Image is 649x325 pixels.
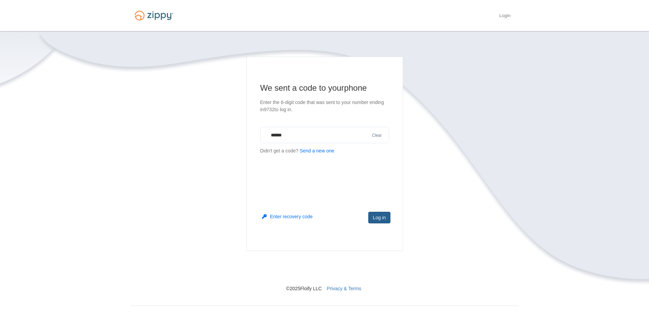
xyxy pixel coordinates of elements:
a: Login [499,13,510,20]
p: Didn't get a code? [260,147,389,154]
button: Clear [370,132,384,139]
p: Enter the 6-digit code that was sent to your number ending in 9732 to log in. [260,99,389,113]
img: Logo [130,8,177,24]
button: Log in [368,212,390,223]
button: Enter recovery code [262,213,313,220]
h1: We sent a code to your phone [260,83,389,93]
a: Privacy & Terms [327,286,361,291]
nav: © 2025 Floify LLC [130,251,519,292]
button: Send a new one [300,147,334,154]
